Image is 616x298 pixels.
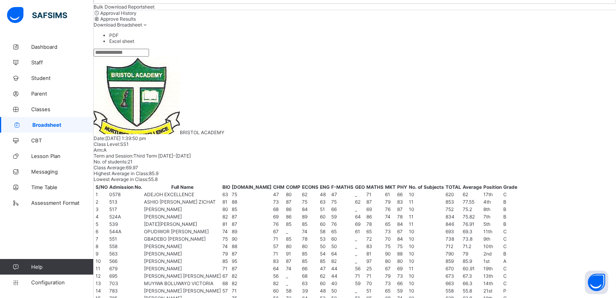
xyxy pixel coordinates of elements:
[462,250,482,257] td: 79
[144,228,221,235] td: OPUDIWOR [PERSON_NAME]
[273,228,285,235] td: 67
[286,243,301,250] td: 80
[273,243,285,250] td: 57
[385,199,396,205] td: 79
[385,258,396,264] td: 80
[286,199,301,205] td: 87
[445,191,462,198] td: 620
[385,221,396,227] td: 65
[109,273,143,279] td: 695
[408,213,444,220] td: 11
[355,228,365,235] td: 61
[31,106,94,112] span: Classes
[31,169,94,175] span: Messaging
[144,265,221,272] td: [PERSON_NAME]
[109,32,616,38] li: dropdown-list-item-text-0
[31,264,93,270] span: Help
[144,221,221,227] td: [DATE][PERSON_NAME]
[331,191,354,198] td: 47
[144,213,221,220] td: [PERSON_NAME]
[397,280,408,287] td: 66
[355,258,365,264] td: _
[286,228,301,235] td: _
[503,236,518,242] td: C
[144,273,221,279] td: [PERSON_NAME] [PERSON_NAME]
[144,184,221,190] th: Full Name
[483,258,502,264] td: 1st
[462,258,482,264] td: 85.9
[222,184,231,190] th: BIO
[31,44,94,50] span: Dashboard
[445,199,462,205] td: 853
[109,250,143,257] td: 563
[231,221,272,227] td: 87
[483,221,502,227] td: 5th
[408,258,444,264] td: 10
[302,184,319,190] th: ECONS
[302,228,319,235] td: 74
[408,243,444,250] td: 10
[385,191,396,198] td: 61
[109,236,143,242] td: 551
[105,135,146,141] span: [DATE] 1:39:50 pm
[462,191,482,198] td: 62
[302,206,319,213] td: 84
[31,279,93,286] span: Configuration
[94,22,142,28] span: Download Broadsheet
[149,170,158,176] span: 85.9
[408,191,444,198] td: 10
[366,250,384,257] td: 81
[366,199,384,205] td: 87
[231,280,272,287] td: 82
[355,191,365,198] td: _
[397,265,408,272] td: 69
[31,153,94,159] span: Lesson Plan
[331,280,354,287] td: 40
[144,199,221,205] td: ASHIO [PERSON_NAME] ZICHAT
[222,199,231,205] td: 81
[385,273,396,279] td: 79
[385,243,396,250] td: 75
[483,228,502,235] td: 11th
[320,250,330,257] td: 54
[397,184,408,190] th: PHY
[408,236,444,242] td: 10
[483,213,502,220] td: 7th
[120,141,129,147] span: SS1
[445,236,462,242] td: 738
[144,243,221,250] td: [PERSON_NAME]
[273,213,285,220] td: 69
[483,250,502,257] td: 2nd
[144,206,221,213] td: [PERSON_NAME]
[483,236,502,242] td: 9th
[503,243,518,250] td: C
[331,243,354,250] td: 50
[355,280,365,287] td: 59
[95,280,108,287] td: 13
[385,228,396,235] td: 73
[385,206,396,213] td: 76
[408,265,444,272] td: 11
[366,243,384,250] td: 83
[109,265,143,272] td: 679
[273,221,285,227] td: 76
[331,206,354,213] td: 66
[355,213,365,220] td: 64
[231,191,272,198] td: 75
[320,236,330,242] td: 53
[222,265,231,272] td: 71
[408,199,444,205] td: 11
[94,176,148,182] span: Lowest Average in Class:
[302,236,319,242] td: 78
[302,280,319,287] td: 63
[483,273,502,279] td: 13th
[483,243,502,250] td: 10th
[302,243,319,250] td: 80
[445,184,462,190] th: TOTAL
[302,265,319,272] td: 66
[331,221,354,227] td: 76
[109,258,143,264] td: 566
[366,258,384,264] td: 97
[331,265,354,272] td: 44
[385,213,396,220] td: 74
